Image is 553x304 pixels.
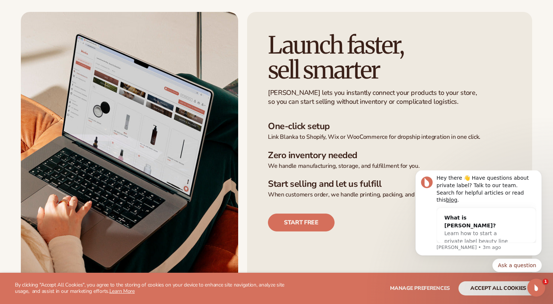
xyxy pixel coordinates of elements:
[88,88,138,102] button: Quick reply: Ask a question
[268,214,335,231] a: Start free
[15,282,296,295] p: By clicking "Accept All Cookies", you agree to the storing of cookies on your device to enhance s...
[268,121,511,132] h3: One-click setup
[390,285,450,292] span: Manage preferences
[268,162,511,170] p: We handle manufacturing, storage, and fulfillment for you.
[527,279,545,297] iframe: Intercom live chat
[390,281,450,295] button: Manage preferences
[458,281,538,295] button: accept all cookies
[11,88,138,102] div: Quick reply options
[268,150,511,161] h3: Zero inventory needed
[32,4,132,33] div: Hey there 👋 Have questions about private label? Talk to our team. Search for helpful articles or ...
[109,288,135,295] a: Learn More
[268,191,511,199] p: When customers order, we handle printing, packing, and shipping—automatically.
[404,170,553,276] iframe: Intercom notifications message
[268,33,494,83] h2: Launch faster, sell smarter
[268,89,478,106] p: [PERSON_NAME] lets you instantly connect your products to your store, so you can start selling wi...
[268,133,511,141] p: Link Blanka to Shopify, Wix or WooCommerce for dropship integration in one click.
[21,12,238,284] img: Female scrolling laptop on couch.
[40,44,109,59] div: What is [PERSON_NAME]?
[40,60,104,81] span: Learn how to start a private label beauty line with [PERSON_NAME]
[543,279,549,285] span: 1
[33,38,117,89] div: What is [PERSON_NAME]?Learn how to start a private label beauty line with [PERSON_NAME]
[42,26,53,32] a: blog
[268,179,511,189] h3: Start selling and let us fulfill
[32,74,132,80] p: Message from Lee, sent 3m ago
[32,4,132,72] div: Message content
[17,6,29,18] img: Profile image for Lee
